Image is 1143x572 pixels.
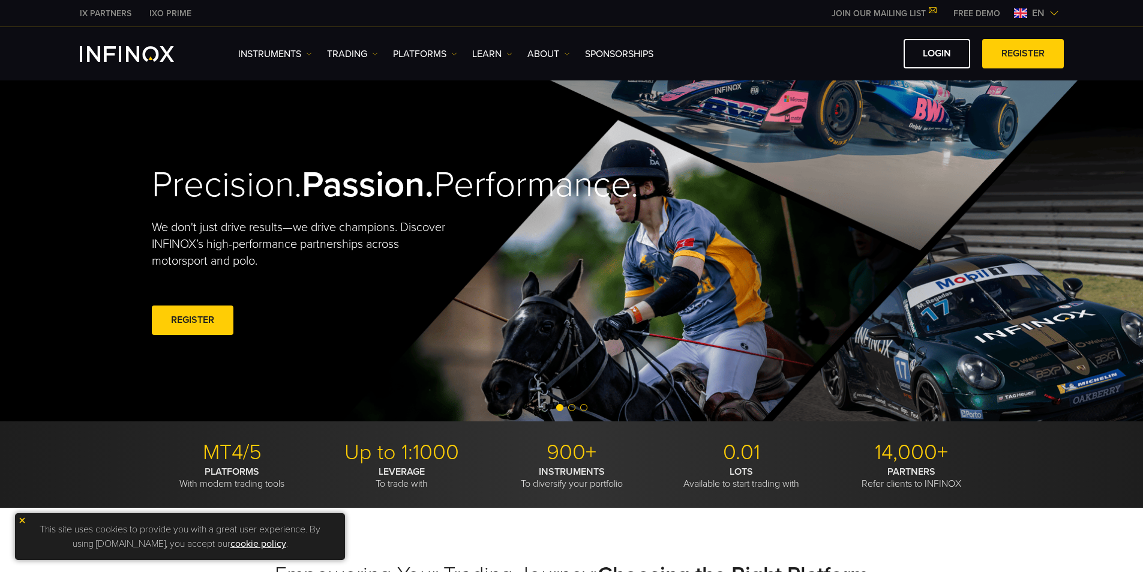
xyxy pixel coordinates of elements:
[527,47,570,61] a: ABOUT
[904,39,970,68] a: LOGIN
[21,519,339,554] p: This site uses cookies to provide you with a great user experience. By using [DOMAIN_NAME], you a...
[491,466,652,490] p: To diversify your portfolio
[585,47,653,61] a: SPONSORSHIPS
[831,439,992,466] p: 14,000+
[152,163,530,207] h2: Precision. Performance.
[887,466,935,478] strong: PARTNERS
[327,47,378,61] a: TRADING
[568,404,575,411] span: Go to slide 2
[205,466,259,478] strong: PLATFORMS
[393,47,457,61] a: PLATFORMS
[823,8,944,19] a: JOIN OUR MAILING LIST
[80,46,202,62] a: INFINOX Logo
[18,516,26,525] img: yellow close icon
[152,306,233,335] a: REGISTER
[472,47,512,61] a: Learn
[661,466,822,490] p: Available to start trading with
[140,7,200,20] a: INFINOX
[71,7,140,20] a: INFINOX
[322,466,482,490] p: To trade with
[152,219,454,269] p: We don't just drive results—we drive champions. Discover INFINOX’s high-performance partnerships ...
[302,163,434,206] strong: Passion.
[831,466,992,490] p: Refer clients to INFINOX
[230,538,286,550] a: cookie policy
[982,39,1064,68] a: REGISTER
[152,466,313,490] p: With modern trading tools
[1027,6,1049,20] span: en
[556,404,563,411] span: Go to slide 1
[379,466,425,478] strong: LEVERAGE
[491,439,652,466] p: 900+
[580,404,587,411] span: Go to slide 3
[322,439,482,466] p: Up to 1:1000
[152,439,313,466] p: MT4/5
[661,439,822,466] p: 0.01
[539,466,605,478] strong: INSTRUMENTS
[944,7,1009,20] a: INFINOX MENU
[730,466,753,478] strong: LOTS
[238,47,312,61] a: Instruments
